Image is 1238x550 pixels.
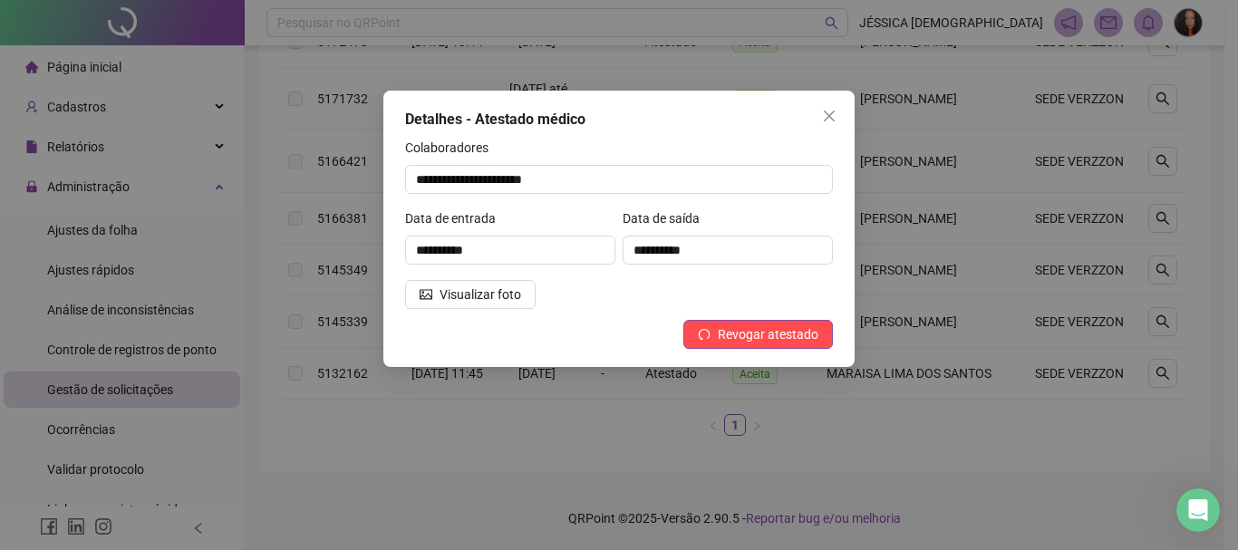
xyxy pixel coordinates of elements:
[420,288,432,301] span: picture
[405,208,508,228] label: Data de entrada
[822,109,837,123] span: close
[718,324,818,344] span: Revogar atestado
[405,138,500,158] label: Colaboradores
[623,208,711,228] label: Data de saída
[405,280,536,309] button: Visualizar foto
[1176,488,1220,532] iframe: Intercom live chat
[698,328,711,341] span: undo
[683,320,833,349] button: Revogar atestado
[440,285,521,304] span: Visualizar foto
[405,109,833,130] div: Detalhes - Atestado médico
[815,101,844,130] button: Close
